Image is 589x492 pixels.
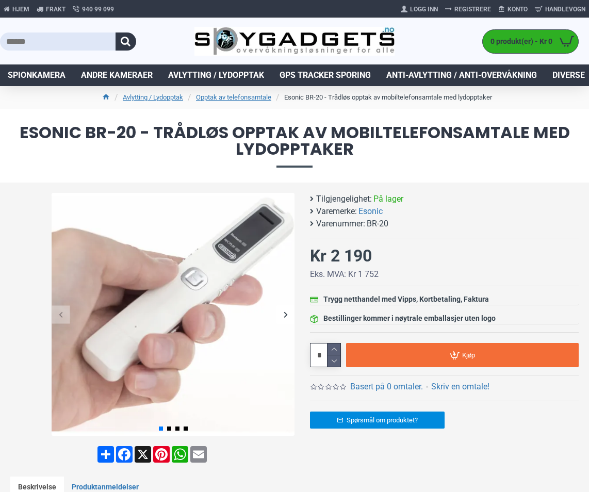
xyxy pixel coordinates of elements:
[397,1,441,18] a: Logg Inn
[323,294,489,305] div: Trygg netthandel med Vipps, Kortbetaling, Faktura
[81,69,153,81] span: Andre kameraer
[171,446,189,463] a: WhatsApp
[189,446,208,463] a: Email
[272,64,379,86] a: GPS Tracker Sporing
[483,30,578,53] a: 0 produkt(er) - Kr 0
[276,305,294,323] div: Next slide
[167,427,171,431] span: Go to slide 2
[379,64,545,86] a: Anti-avlytting / Anti-overvåkning
[96,446,115,463] a: Share
[350,381,423,393] a: Basert på 0 omtaler.
[46,5,66,14] span: Frakt
[462,352,475,358] span: Kjøp
[310,243,372,268] div: Kr 2 190
[386,69,537,81] span: Anti-avlytting / Anti-overvåkning
[152,446,171,463] a: Pinterest
[8,69,66,81] span: Spionkamera
[495,1,531,18] a: Konto
[545,5,585,14] span: Handlevogn
[194,27,395,56] img: SpyGadgets.no
[184,427,188,431] span: Go to slide 4
[410,5,438,14] span: Logg Inn
[426,382,428,391] b: -
[358,205,383,218] a: Esonic
[280,69,371,81] span: GPS Tracker Sporing
[196,92,271,103] a: Opptak av telefonsamtale
[73,64,160,86] a: Andre kameraer
[52,305,70,323] div: Previous slide
[175,427,179,431] span: Go to slide 3
[323,313,496,324] div: Bestillinger kommer i nøytrale emballasjer uten logo
[441,1,495,18] a: Registrere
[52,193,294,436] img: Esonic BR-20 - Trådløs opptak av mobiltelefonsamtale med lydopptaker - SpyGadgets.no
[454,5,491,14] span: Registrere
[367,218,388,230] span: BR-20
[159,427,163,431] span: Go to slide 1
[82,5,114,14] span: 940 99 099
[134,446,152,463] a: X
[508,5,528,14] span: Konto
[316,218,365,230] b: Varenummer:
[12,5,29,14] span: Hjem
[160,64,272,86] a: Avlytting / Lydopptak
[552,69,585,81] span: Diverse
[168,69,264,81] span: Avlytting / Lydopptak
[316,205,357,218] b: Varemerke:
[531,1,589,18] a: Handlevogn
[310,412,445,429] a: Spørsmål om produktet?
[123,92,183,103] a: Avlytting / Lydopptak
[316,193,372,205] b: Tilgjengelighet:
[373,193,403,205] span: På lager
[483,36,555,47] span: 0 produkt(er) - Kr 0
[10,124,579,167] span: Esonic BR-20 - Trådløs opptak av mobiltelefonsamtale med lydopptaker
[431,381,489,393] a: Skriv en omtale!
[115,446,134,463] a: Facebook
